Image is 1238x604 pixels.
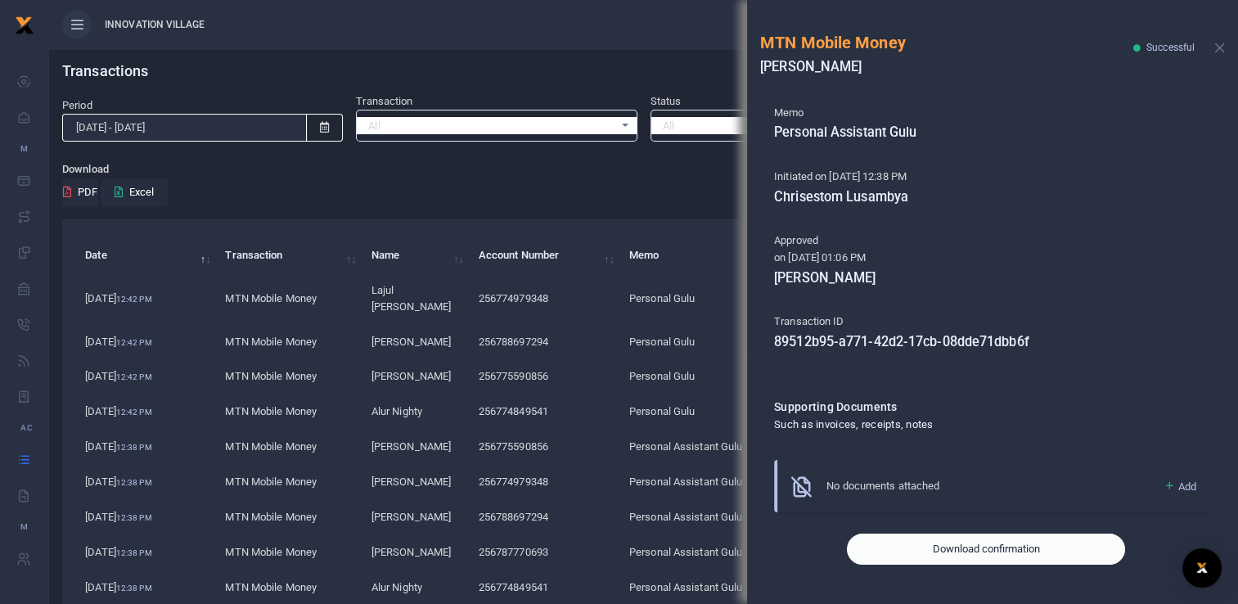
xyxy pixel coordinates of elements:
[371,546,451,558] span: [PERSON_NAME]
[13,513,35,540] li: M
[62,161,1225,178] p: Download
[225,292,317,304] span: MTN Mobile Money
[13,414,35,441] li: Ac
[774,416,1136,434] h4: Such as invoices, receipts, notes
[371,336,451,348] span: [PERSON_NAME]
[479,336,548,348] span: 256788697294
[225,370,317,382] span: MTN Mobile Money
[371,511,451,523] span: [PERSON_NAME]
[225,546,317,558] span: MTN Mobile Money
[116,295,152,304] small: 12:42 PM
[620,238,795,273] th: Memo: activate to sort column ascending
[85,292,151,304] span: [DATE]
[774,398,1136,416] h4: Supporting Documents
[62,97,92,114] label: Period
[479,405,548,417] span: 256774849541
[470,238,620,273] th: Account Number: activate to sort column ascending
[13,135,35,162] li: M
[116,338,152,347] small: 12:42 PM
[479,476,548,488] span: 256774979348
[85,440,151,453] span: [DATE]
[774,270,1211,286] h5: [PERSON_NAME]
[216,238,362,273] th: Transaction: activate to sort column ascending
[85,581,151,593] span: [DATE]
[225,405,317,417] span: MTN Mobile Money
[629,546,742,558] span: Personal Assistant Gulu
[371,405,422,417] span: Alur Nighty
[774,189,1211,205] h5: Chrisestom Lusambya
[116,372,152,381] small: 12:42 PM
[760,59,1133,75] h5: [PERSON_NAME]
[76,238,216,273] th: Date: activate to sort column descending
[629,581,742,593] span: Personal Assistant Gulu
[85,476,151,488] span: [DATE]
[774,105,1211,122] p: Memo
[774,169,1211,186] p: Initiated on [DATE] 12:38 PM
[1163,477,1196,496] a: Add
[1182,548,1222,588] div: Open Intercom Messenger
[629,405,695,417] span: Personal Gulu
[760,33,1133,52] h5: MTN Mobile Money
[371,476,451,488] span: [PERSON_NAME]
[629,292,695,304] span: Personal Gulu
[826,480,939,492] span: No documents attached
[225,581,317,593] span: MTN Mobile Money
[62,62,1225,80] h4: Transactions
[225,511,317,523] span: MTN Mobile Money
[1146,42,1195,53] span: Successful
[225,476,317,488] span: MTN Mobile Money
[479,292,548,304] span: 256774979348
[479,370,548,382] span: 256775590856
[15,18,34,30] a: logo-small logo-large logo-large
[663,118,907,134] span: All
[774,313,1211,331] p: Transaction ID
[651,93,682,110] label: Status
[629,336,695,348] span: Personal Gulu
[774,250,1211,267] p: on [DATE] 01:06 PM
[479,581,548,593] span: 256774849541
[362,238,470,273] th: Name: activate to sort column ascending
[116,443,152,452] small: 12:38 PM
[774,232,1211,250] p: Approved
[85,511,151,523] span: [DATE]
[479,546,548,558] span: 256787770693
[98,17,211,32] span: INNOVATION VILLAGE
[116,478,152,487] small: 12:38 PM
[116,408,152,417] small: 12:42 PM
[225,440,317,453] span: MTN Mobile Money
[479,511,548,523] span: 256788697294
[774,124,1211,141] h5: Personal Assistant Gulu
[101,178,168,206] button: Excel
[62,114,307,142] input: select period
[371,284,451,313] span: Lajul [PERSON_NAME]
[85,370,151,382] span: [DATE]
[356,93,412,110] label: Transaction
[368,118,613,134] span: All
[116,548,152,557] small: 12:38 PM
[629,476,742,488] span: Personal Assistant Gulu
[85,405,151,417] span: [DATE]
[85,546,151,558] span: [DATE]
[371,370,451,382] span: [PERSON_NAME]
[225,336,317,348] span: MTN Mobile Money
[62,178,98,206] button: PDF
[479,440,548,453] span: 256775590856
[85,336,151,348] span: [DATE]
[847,534,1125,565] button: Download confirmation
[1214,43,1225,53] button: Close
[1178,480,1196,493] span: Add
[371,581,422,593] span: Alur Nighty
[116,584,152,593] small: 12:38 PM
[15,16,34,35] img: logo-small
[116,513,152,522] small: 12:38 PM
[371,440,451,453] span: [PERSON_NAME]
[629,370,695,382] span: Personal Gulu
[629,440,742,453] span: Personal Assistant Gulu
[629,511,742,523] span: Personal Assistant Gulu
[774,334,1211,350] h5: 89512b95-a771-42d2-17cb-08dde71dbb6f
